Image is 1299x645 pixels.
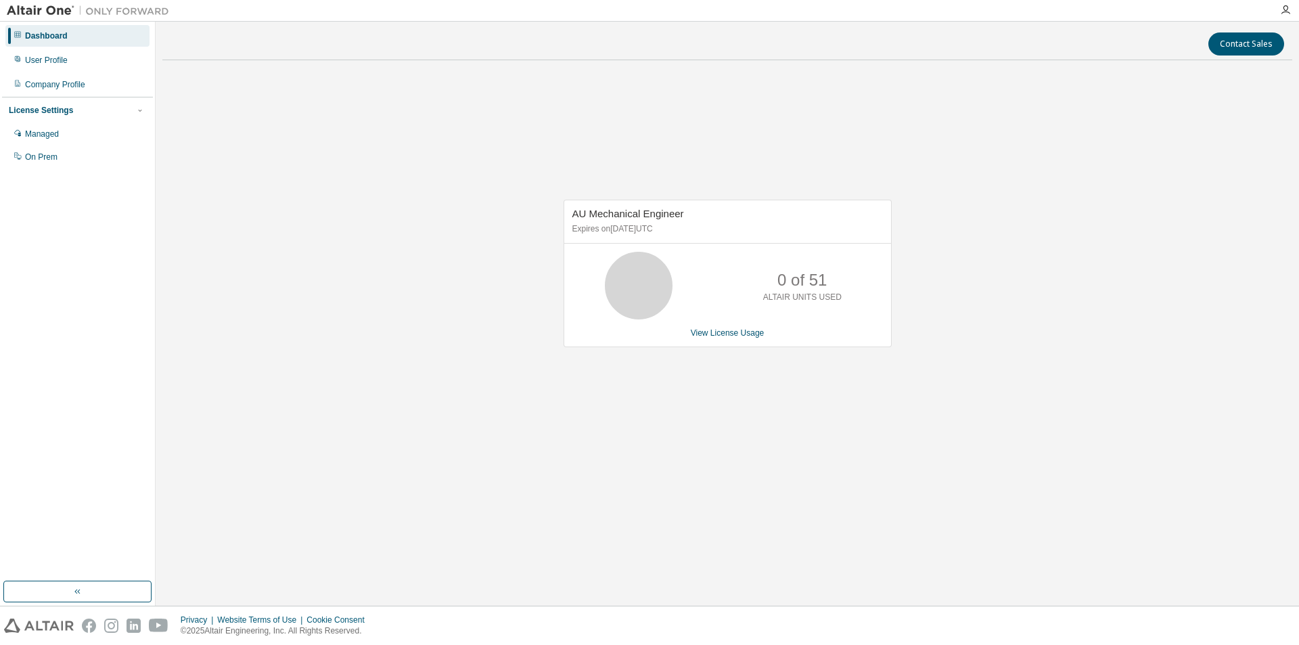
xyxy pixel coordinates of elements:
[104,619,118,633] img: instagram.svg
[9,105,73,116] div: License Settings
[763,292,842,303] p: ALTAIR UNITS USED
[82,619,96,633] img: facebook.svg
[127,619,141,633] img: linkedin.svg
[4,619,74,633] img: altair_logo.svg
[149,619,168,633] img: youtube.svg
[7,4,176,18] img: Altair One
[25,79,85,90] div: Company Profile
[572,208,684,219] span: AU Mechanical Engineer
[25,55,68,66] div: User Profile
[691,328,765,338] a: View License Usage
[1208,32,1284,55] button: Contact Sales
[217,615,306,625] div: Website Terms of Use
[181,625,373,637] p: © 2025 Altair Engineering, Inc. All Rights Reserved.
[777,269,827,292] p: 0 of 51
[25,129,59,139] div: Managed
[572,223,880,235] p: Expires on [DATE] UTC
[25,152,58,162] div: On Prem
[181,615,217,625] div: Privacy
[306,615,372,625] div: Cookie Consent
[25,30,68,41] div: Dashboard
